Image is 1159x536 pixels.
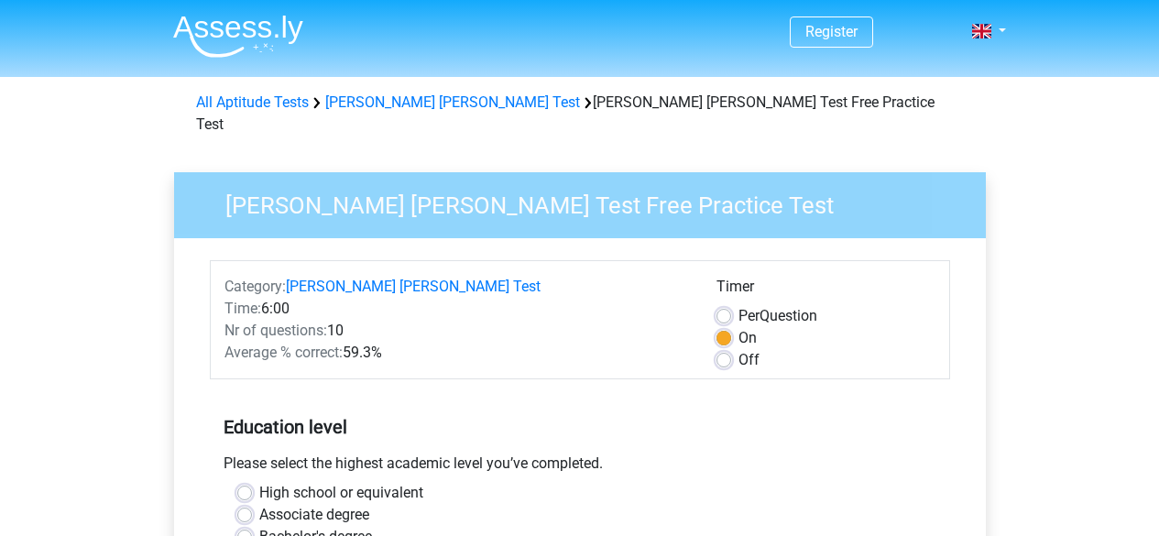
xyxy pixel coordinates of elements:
[224,409,936,445] h5: Education level
[211,298,703,320] div: 6:00
[738,307,760,324] span: Per
[210,453,950,482] div: Please select the highest academic level you’ve completed.
[716,276,935,305] div: Timer
[325,93,580,111] a: [PERSON_NAME] [PERSON_NAME] Test
[196,93,309,111] a: All Aptitude Tests
[805,23,858,40] a: Register
[738,305,817,327] label: Question
[259,504,369,526] label: Associate degree
[224,344,343,361] span: Average % correct:
[173,15,303,58] img: Assessly
[211,342,703,364] div: 59.3%
[286,278,541,295] a: [PERSON_NAME] [PERSON_NAME] Test
[224,278,286,295] span: Category:
[738,349,760,371] label: Off
[259,482,423,504] label: High school or equivalent
[224,322,327,339] span: Nr of questions:
[224,300,261,317] span: Time:
[203,184,972,220] h3: [PERSON_NAME] [PERSON_NAME] Test Free Practice Test
[738,327,757,349] label: On
[211,320,703,342] div: 10
[189,92,971,136] div: [PERSON_NAME] [PERSON_NAME] Test Free Practice Test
